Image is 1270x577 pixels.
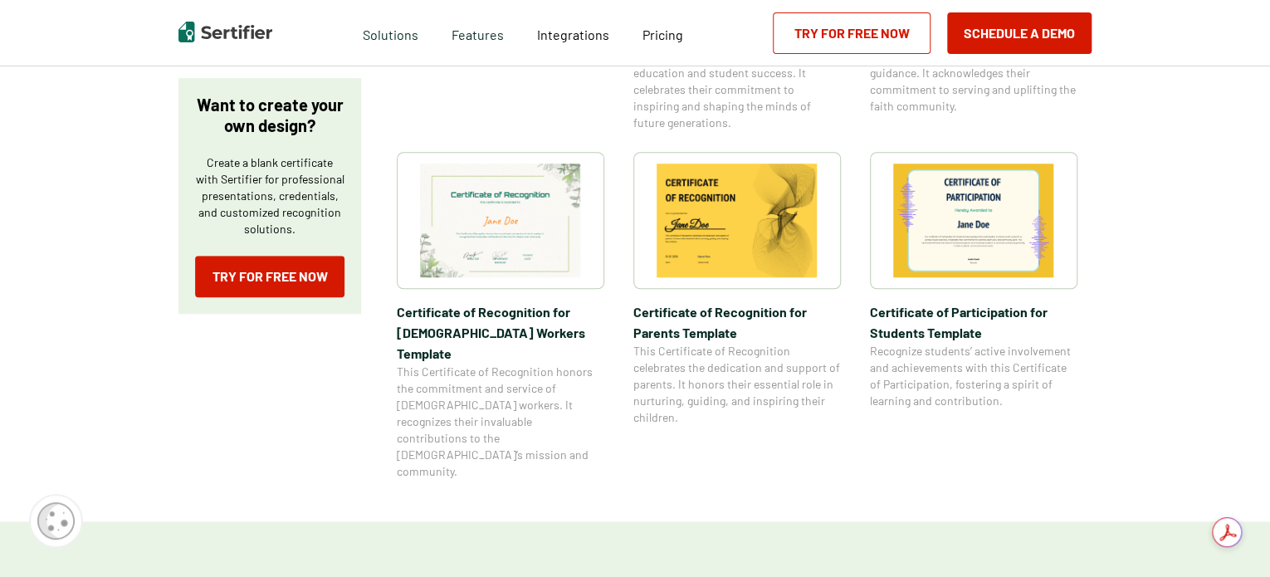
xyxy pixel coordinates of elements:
span: This Certificate of Recognition honors pastors for their dedication and spiritual guidance. It ac... [870,32,1077,115]
img: Certificate of Recognition for Parents Template [657,164,818,277]
span: This Certificate of Recognition celebrates the dedication and support of parents. It honors their... [633,343,841,426]
a: Pricing [642,22,683,43]
p: Want to create your own design? [195,95,344,136]
span: Certificate of Recognition for Parents Template [633,301,841,343]
img: Cookie Popup Icon [37,502,75,540]
span: This Certificate of Recognition honors teachers for their dedication to education and student suc... [633,32,841,131]
img: Certificate of Recognition for Church Workers Template [420,164,581,277]
img: Sertifier | Digital Credentialing Platform [178,22,272,42]
span: Certificate of Participation for Students​ Template [870,301,1077,343]
button: Schedule a Demo [947,12,1092,54]
a: Certificate of Recognition for Parents TemplateCertificate of Recognition for Parents TemplateThi... [633,152,841,480]
a: Try for Free Now [195,256,344,297]
a: Certificate of Participation for Students​ TemplateCertificate of Participation for Students​ Tem... [870,152,1077,480]
span: Integrations [537,27,609,42]
span: Solutions [363,22,418,43]
span: Recognize students’ active involvement and achievements with this Certificate of Participation, f... [870,343,1077,409]
a: Certificate of Recognition for Church Workers TemplateCertificate of Recognition for [DEMOGRAPHIC... [397,152,604,480]
span: Features [452,22,504,43]
span: Pricing [642,27,683,42]
a: Try for Free Now [773,12,931,54]
a: Integrations [537,22,609,43]
iframe: Chat Widget [1187,497,1270,577]
img: Certificate of Participation for Students​ Template [893,164,1054,277]
span: Certificate of Recognition for [DEMOGRAPHIC_DATA] Workers Template [397,301,604,364]
p: Create a blank certificate with Sertifier for professional presentations, credentials, and custom... [195,154,344,237]
span: This Certificate of Recognition honors the commitment and service of [DEMOGRAPHIC_DATA] workers. ... [397,364,604,480]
